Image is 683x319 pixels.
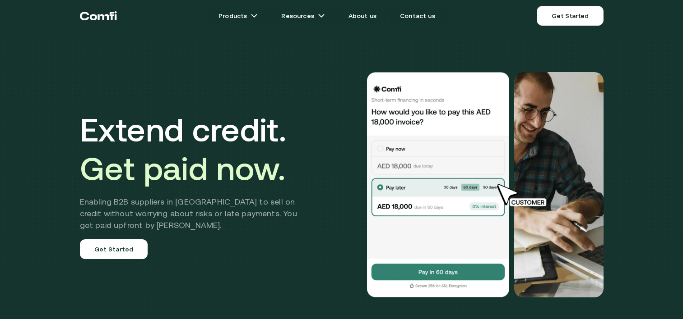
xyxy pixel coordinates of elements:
a: Return to the top of the Comfi home page [80,2,117,29]
a: About us [338,7,387,25]
img: arrow icons [318,12,325,19]
span: Get paid now. [80,150,286,187]
img: cursor [491,182,557,208]
a: Productsarrow icons [208,7,269,25]
a: Get Started [80,239,148,259]
img: arrow icons [251,12,258,19]
h1: Extend credit. [80,110,311,188]
h2: Enabling B2B suppliers in [GEOGRAPHIC_DATA] to sell on credit without worrying about risks or lat... [80,196,311,231]
img: Would you like to pay this AED 18,000.00 invoice? [514,72,604,297]
a: Contact us [389,7,446,25]
img: Would you like to pay this AED 18,000.00 invoice? [366,72,511,297]
a: Resourcesarrow icons [270,7,335,25]
a: Get Started [537,6,603,26]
